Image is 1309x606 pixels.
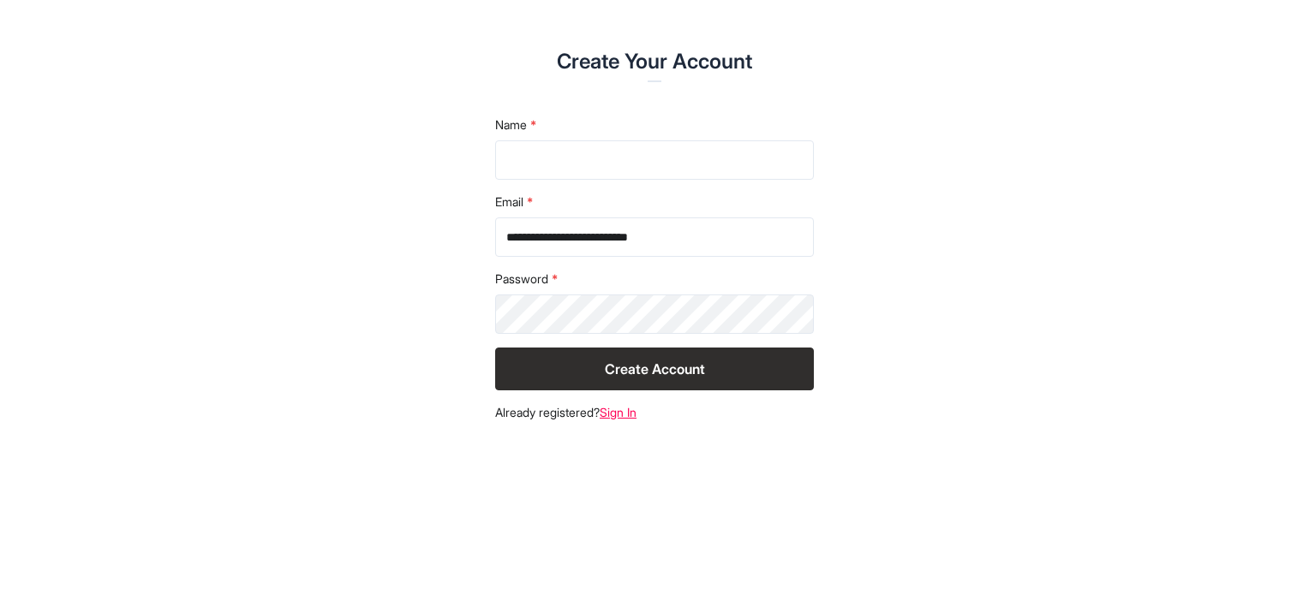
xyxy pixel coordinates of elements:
[495,348,814,390] button: Create Account
[495,404,814,421] footer: Already registered?
[600,405,637,419] a: Sign In
[495,270,814,288] label: Password
[495,116,814,134] label: Name
[495,193,814,211] label: Email
[216,48,1093,75] h2: Create Your Account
